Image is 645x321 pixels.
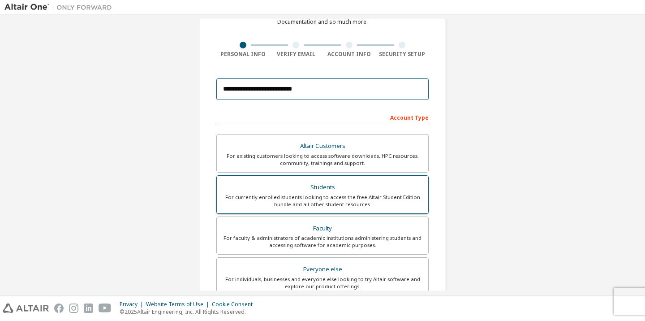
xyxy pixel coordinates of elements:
[3,304,49,313] img: altair_logo.svg
[146,301,212,308] div: Website Terms of Use
[222,222,423,235] div: Faculty
[120,308,258,316] p: © 2025 Altair Engineering, Inc. All Rights Reserved.
[270,51,323,58] div: Verify Email
[212,301,258,308] div: Cookie Consent
[216,51,270,58] div: Personal Info
[222,140,423,152] div: Altair Customers
[4,3,116,12] img: Altair One
[222,194,423,208] div: For currently enrolled students looking to access the free Altair Student Edition bundle and all ...
[222,234,423,249] div: For faculty & administrators of academic institutions administering students and accessing softwa...
[376,51,429,58] div: Security Setup
[222,181,423,194] div: Students
[322,51,376,58] div: Account Info
[216,110,429,124] div: Account Type
[99,304,112,313] img: youtube.svg
[84,304,93,313] img: linkedin.svg
[120,301,146,308] div: Privacy
[69,304,78,313] img: instagram.svg
[222,276,423,290] div: For individuals, businesses and everyone else looking to try Altair software and explore our prod...
[222,152,423,167] div: For existing customers looking to access software downloads, HPC resources, community, trainings ...
[54,304,64,313] img: facebook.svg
[222,263,423,276] div: Everyone else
